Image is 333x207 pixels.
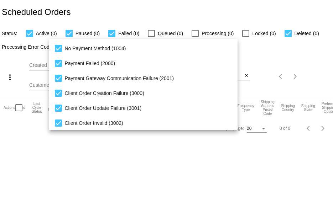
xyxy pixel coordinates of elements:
span: Client Order Invalid (3002) [65,116,232,131]
span: Client Order Creation Failure (3000) [65,86,232,101]
span: Payment Gateway Communication Failure (2001) [65,71,232,86]
span: Payment Failed (2000) [65,56,232,71]
span: No Payment Method (1004) [65,41,232,56]
span: Client Order Update Failure (3001) [65,101,232,116]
